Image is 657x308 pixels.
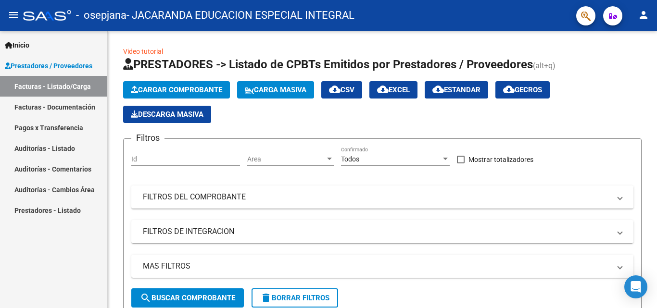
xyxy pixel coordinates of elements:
[131,220,633,243] mat-expansion-panel-header: FILTROS DE INTEGRACION
[377,84,389,95] mat-icon: cloud_download
[131,110,203,119] span: Descarga Masiva
[76,5,126,26] span: - osepjana
[432,84,444,95] mat-icon: cloud_download
[123,106,211,123] app-download-masive: Descarga masiva de comprobantes (adjuntos)
[495,81,550,99] button: Gecros
[237,81,314,99] button: Carga Masiva
[140,294,235,302] span: Buscar Comprobante
[247,155,325,163] span: Area
[425,81,488,99] button: Estandar
[131,288,244,308] button: Buscar Comprobante
[140,292,152,304] mat-icon: search
[260,292,272,304] mat-icon: delete
[123,81,230,99] button: Cargar Comprobante
[369,81,417,99] button: EXCEL
[252,288,338,308] button: Borrar Filtros
[533,61,556,70] span: (alt+q)
[329,84,341,95] mat-icon: cloud_download
[503,86,542,94] span: Gecros
[321,81,362,99] button: CSV
[123,48,163,55] a: Video tutorial
[143,261,610,271] mat-panel-title: MAS FILTROS
[468,154,533,165] span: Mostrar totalizadores
[638,9,649,21] mat-icon: person
[503,84,515,95] mat-icon: cloud_download
[131,185,633,209] mat-expansion-panel-header: FILTROS DEL COMPROBANTE
[377,86,410,94] span: EXCEL
[131,86,222,94] span: Cargar Comprobante
[341,155,359,163] span: Todos
[131,255,633,278] mat-expansion-panel-header: MAS FILTROS
[123,58,533,71] span: PRESTADORES -> Listado de CPBTs Emitidos por Prestadores / Proveedores
[329,86,354,94] span: CSV
[5,61,92,71] span: Prestadores / Proveedores
[245,86,306,94] span: Carga Masiva
[126,5,354,26] span: - JACARANDA EDUCACION ESPECIAL INTEGRAL
[143,226,610,237] mat-panel-title: FILTROS DE INTEGRACION
[5,40,29,50] span: Inicio
[624,275,647,298] div: Open Intercom Messenger
[260,294,329,302] span: Borrar Filtros
[432,86,480,94] span: Estandar
[123,106,211,123] button: Descarga Masiva
[8,9,19,21] mat-icon: menu
[131,131,164,145] h3: Filtros
[143,192,610,202] mat-panel-title: FILTROS DEL COMPROBANTE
